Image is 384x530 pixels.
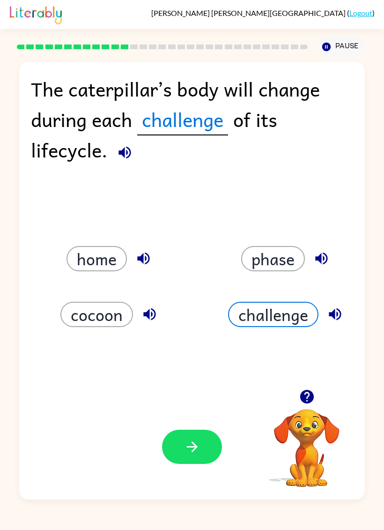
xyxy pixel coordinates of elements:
[60,302,133,327] button: cocoon
[241,246,305,271] button: phase
[151,8,375,17] div: ( )
[151,8,347,17] span: [PERSON_NAME] [PERSON_NAME][GEOGRAPHIC_DATA]
[349,8,372,17] a: Logout
[228,302,318,327] button: challenge
[10,4,62,24] img: Literably
[31,74,354,144] div: The caterpillar’s body will change during each of its lifecycle.
[66,246,127,271] button: home
[317,36,365,58] button: Pause
[260,395,354,488] video: Your browser must support playing .mp4 files to use Literably. Please try using another browser.
[137,104,228,135] span: challenge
